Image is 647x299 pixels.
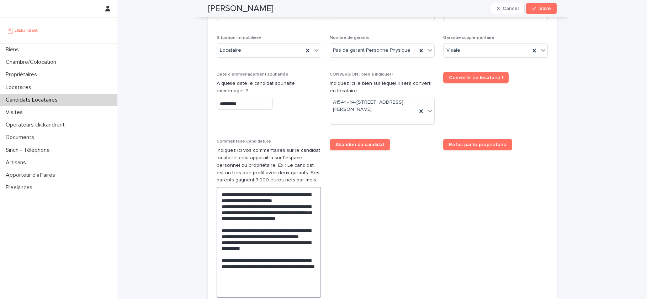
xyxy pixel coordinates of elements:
span: Locataire [220,47,241,54]
span: Nombre de garants [330,36,369,40]
p: Candidats Locataires [3,97,63,103]
span: Garantie supplémentaire [443,36,494,40]
p: Documents [3,134,40,141]
a: Convertir en locataire ! [443,72,509,83]
span: Abandon du candidat [335,142,385,147]
span: Convertir en locataire ! [449,75,503,80]
p: Operateurs clickandrent [3,122,70,128]
p: Chambre/Colocation [3,59,62,66]
p: Artisans [3,159,32,166]
a: Abandon du candidat [330,139,390,150]
p: Freelances [3,184,38,191]
span: Save [539,6,551,11]
p: Sinch - Téléphone [3,147,55,154]
p: Apporteur d'affaires [3,172,61,179]
span: Commentaire Candidature [217,139,271,144]
p: Indiquez ici vos commentaires sur le candidat locataire, cela apparaitra sur l'espace personnel d... [217,147,322,184]
p: Propriétaires [3,71,43,78]
p: Biens [3,46,25,53]
span: Date d'emménagement souhaitée [217,72,288,77]
h2: [PERSON_NAME] [208,4,274,14]
span: A1541 - 14/[STREET_ADDRESS][PERSON_NAME] [333,99,414,114]
button: Cancel [491,3,525,14]
p: Visites [3,109,28,116]
span: Refus par le propriétaire [449,142,507,147]
span: CONVERSION : bien à indiquer ! [330,72,393,77]
img: UCB0brd3T0yccxBKYDjQ [6,23,40,37]
button: Save [526,3,556,14]
span: Cancel [503,6,519,11]
p: Locataires [3,84,37,91]
span: Situation immobilière [217,36,261,40]
a: Refus par le propriétaire [443,139,512,150]
p: A quelle date le candidat souhaite emménager ? [217,80,322,95]
span: Visale [446,47,460,54]
p: Indiquez ici le bien sur lequel il sera converti en locataire. [330,80,435,95]
span: Pas de garant Personne Physique [333,47,410,54]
